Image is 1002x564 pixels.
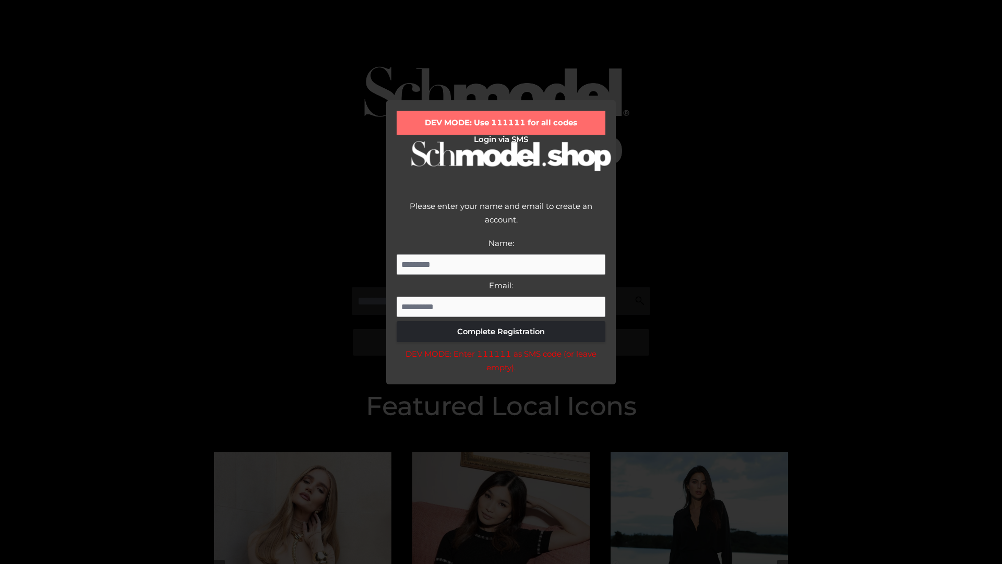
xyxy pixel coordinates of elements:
div: Please enter your name and email to create an account. [397,199,605,237]
h2: Login via SMS [397,135,605,144]
label: Email: [489,280,513,290]
div: DEV MODE: Enter 111111 as SMS code (or leave empty). [397,347,605,374]
button: Complete Registration [397,321,605,342]
label: Name: [488,238,514,248]
div: DEV MODE: Use 111111 for all codes [397,111,605,135]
